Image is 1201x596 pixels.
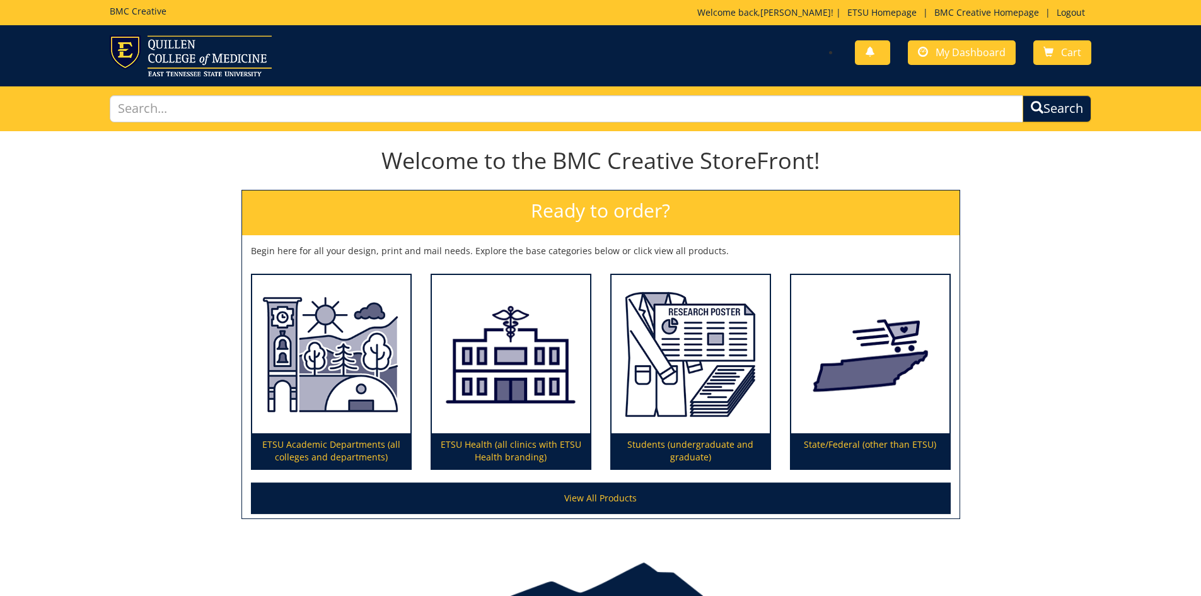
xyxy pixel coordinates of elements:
a: Cart [1033,40,1091,65]
p: Students (undergraduate and graduate) [612,433,770,469]
a: My Dashboard [908,40,1016,65]
span: Cart [1061,45,1081,59]
p: Begin here for all your design, print and mail needs. Explore the base categories below or click ... [251,245,951,257]
h5: BMC Creative [110,6,166,16]
h2: Ready to order? [242,190,960,235]
a: ETSU Academic Departments (all colleges and departments) [252,275,410,469]
a: Students (undergraduate and graduate) [612,275,770,469]
input: Search... [110,95,1024,122]
a: Logout [1050,6,1091,18]
p: Welcome back, ! | | | [697,6,1091,19]
a: State/Federal (other than ETSU) [791,275,949,469]
img: ETSU Academic Departments (all colleges and departments) [252,275,410,434]
span: My Dashboard [936,45,1006,59]
p: ETSU Health (all clinics with ETSU Health branding) [432,433,590,469]
a: [PERSON_NAME] [760,6,831,18]
a: ETSU Health (all clinics with ETSU Health branding) [432,275,590,469]
button: Search [1023,95,1091,122]
img: ETSU logo [110,35,272,76]
a: View All Products [251,482,951,514]
img: Students (undergraduate and graduate) [612,275,770,434]
img: State/Federal (other than ETSU) [791,275,949,434]
p: ETSU Academic Departments (all colleges and departments) [252,433,410,469]
h1: Welcome to the BMC Creative StoreFront! [241,148,960,173]
p: State/Federal (other than ETSU) [791,433,949,469]
img: ETSU Health (all clinics with ETSU Health branding) [432,275,590,434]
a: BMC Creative Homepage [928,6,1045,18]
a: ETSU Homepage [841,6,923,18]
